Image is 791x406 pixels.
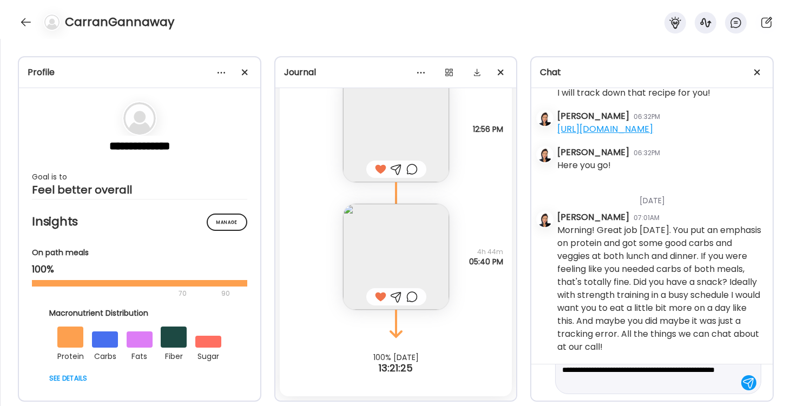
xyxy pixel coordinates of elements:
div: On path meals [32,247,247,258]
div: [DATE] [557,182,764,211]
div: Macronutrient Distribution [49,308,230,319]
div: sugar [195,348,221,363]
div: [PERSON_NAME] [557,110,629,123]
div: [PERSON_NAME] [557,146,629,159]
a: [URL][DOMAIN_NAME] [557,123,653,135]
div: Chat [540,66,764,79]
div: 90 [220,287,231,300]
div: 100% [32,263,247,276]
div: 07:01AM [634,213,660,223]
div: 100% [DATE] [275,353,517,362]
h4: CarranGannaway [65,14,174,31]
div: 06:32PM [634,112,660,122]
div: carbs [92,348,118,363]
div: Goal is to [32,170,247,183]
img: avatars%2FzNSBMsCCYwRWk01rErjyDlvJs7f1 [537,147,552,162]
span: 05:40 PM [469,257,503,267]
span: 12:56 PM [473,124,503,134]
div: Morning! Great job [DATE]. You put an emphasis on protein and got some good carbs and veggies at ... [557,224,764,354]
img: avatars%2FzNSBMsCCYwRWk01rErjyDlvJs7f1 [537,111,552,126]
img: images%2FKkOFNasss1NKMjzDX2ZYA4Skty62%2F9JvjgQrfn1UPhuPJnqpn%2FFybW0If89LstOHGnWIji_240 [343,204,449,310]
div: [PERSON_NAME] [557,211,629,224]
div: Journal [284,66,508,79]
div: protein [57,348,83,363]
img: images%2FKkOFNasss1NKMjzDX2ZYA4Skty62%2FyiCdFjWCtUEia4zSHYIt%2Fa1EcLK6DxUrQIjf7HjPd_240 [343,76,449,182]
img: bg-avatar-default.svg [123,102,156,135]
div: 13:21:25 [275,362,517,375]
div: 70 [32,287,218,300]
div: 06:32PM [634,148,660,158]
img: avatars%2FzNSBMsCCYwRWk01rErjyDlvJs7f1 [537,212,552,227]
div: fats [127,348,153,363]
div: fiber [161,348,187,363]
span: 4h 44m [469,247,503,257]
div: Here you go! [557,159,611,172]
h2: Insights [32,214,247,230]
div: Feel better overall [32,183,247,196]
img: bg-avatar-default.svg [44,15,60,30]
div: Manage [207,214,247,231]
div: Profile [28,66,252,79]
